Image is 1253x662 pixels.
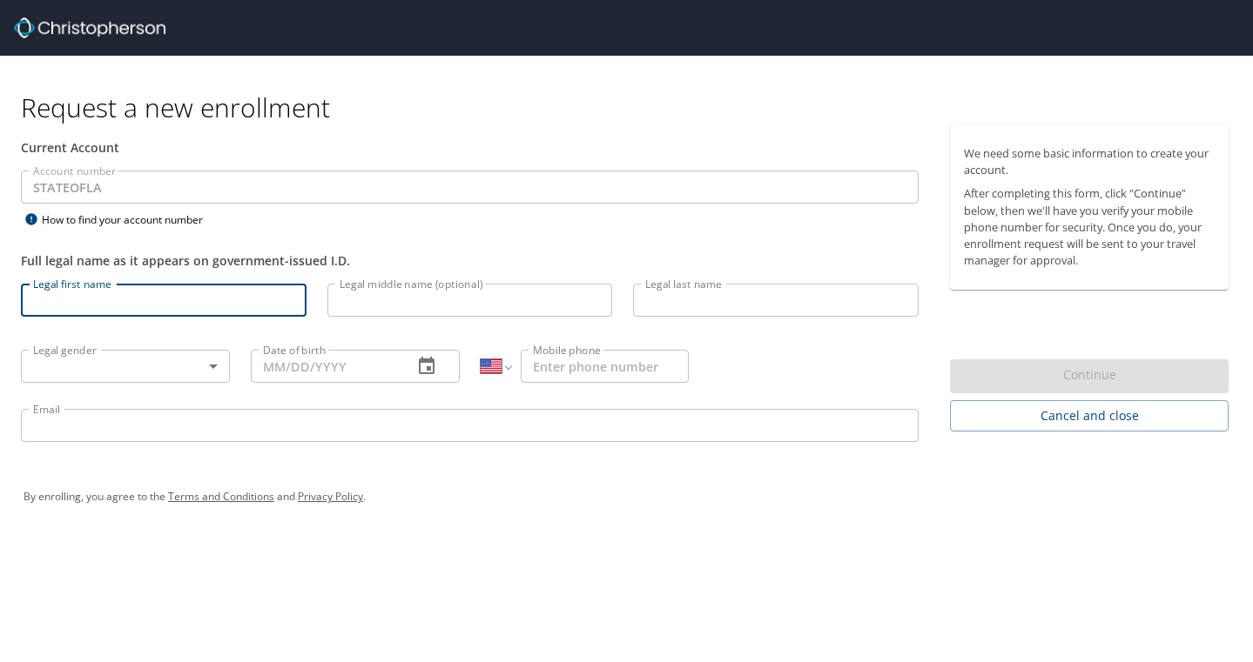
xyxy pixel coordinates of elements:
[950,400,1229,432] button: Cancel and close
[964,145,1215,178] p: We need some basic information to create your account.
[298,489,363,504] a: Privacy Policy
[168,489,274,504] a: Terms and Conditions
[964,185,1215,269] p: After completing this form, click "Continue" below, then we'll have you verify your mobile phone ...
[24,475,1229,518] div: By enrolling, you agree to the and .
[21,209,239,231] div: How to find your account number
[21,350,230,383] div: ​
[964,405,1215,427] span: Cancel and close
[21,138,919,157] div: Current Account
[21,90,1243,124] h1: Request a new enrollment
[21,251,919,270] div: Full legal name as it appears on government-issued I.D.
[251,350,399,383] input: MM/DD/YYYY
[521,350,690,383] input: Enter phone number
[14,17,165,38] img: cbt logo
